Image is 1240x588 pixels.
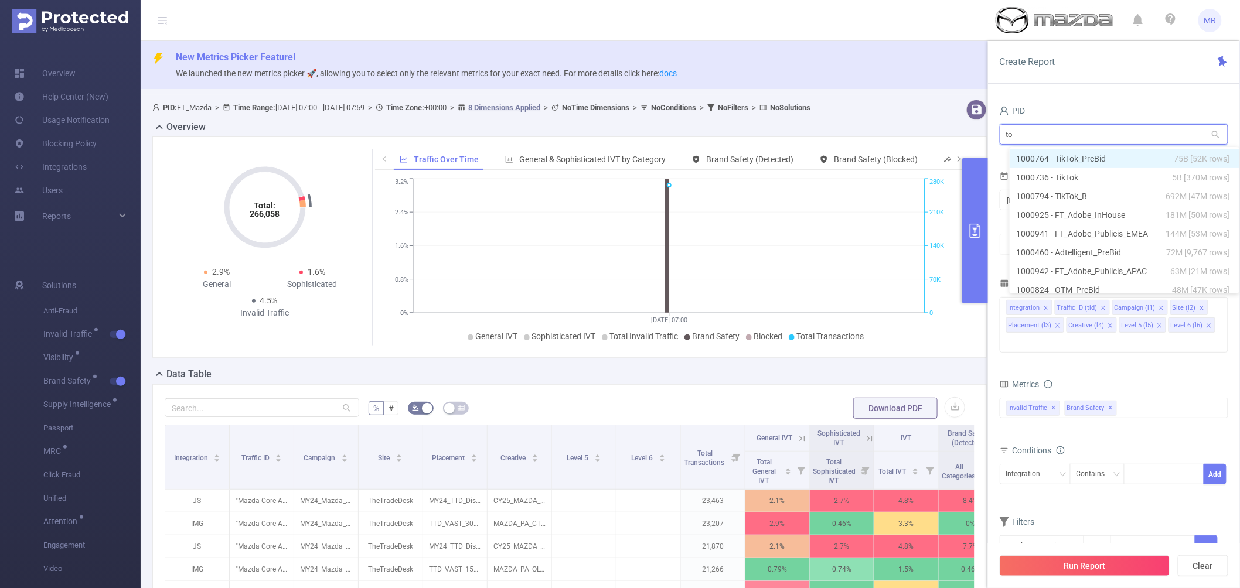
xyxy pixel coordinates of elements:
[230,535,294,558] p: "Mazda Core Ad Plan" [28013]
[471,453,478,456] i: icon: caret-up
[423,490,487,512] p: MY24_TTD_Display_320x50_AdGroup [8290435]
[659,453,665,456] i: icon: caret-up
[1010,243,1239,262] li: 1000460 - Adtelligent_PreBid
[14,132,97,155] a: Blocking Policy
[929,309,933,317] tspan: 0
[212,103,223,112] span: >
[1010,262,1239,281] li: 1000942 - FT_Adobe_Publicis_APAC
[810,490,874,512] p: 2.7%
[681,490,745,512] p: 23,463
[294,490,358,512] p: MY24_Mazda_TTD_Display_Offers [235828]
[901,434,912,442] span: IVT
[500,454,527,462] span: Creative
[532,453,538,456] i: icon: caret-up
[505,155,513,163] i: icon: bar-chart
[912,470,919,474] i: icon: caret-down
[423,558,487,580] p: TTD_VAST_15s_OLV_AdGroup [8141800]
[1077,464,1113,484] div: Contains
[1000,106,1026,115] span: PID
[250,209,280,218] tspan: 266,058
[594,457,601,461] i: icon: caret-down
[532,457,538,461] i: icon: caret-down
[488,535,551,558] p: CY25_MAZDA_PA_DISPLAY_DealerBucket3_320x50.zip [5210913]
[707,155,794,164] span: Brand Safety (Detected)
[948,429,988,447] span: Brand Safety (Detected)
[476,331,518,341] span: General IVT
[471,453,478,460] div: Sort
[165,558,229,580] p: IMG
[1204,464,1227,484] button: Add
[165,512,229,535] p: IMG
[753,458,776,485] span: Total General IVT
[939,535,1003,558] p: 7.7%
[1204,9,1217,32] span: MR
[745,535,809,558] p: 2.1%
[152,104,163,111] i: icon: user
[395,276,408,283] tspan: 0.8%
[745,490,809,512] p: 2.1%
[718,103,748,112] b: No Filters
[14,61,76,85] a: Overview
[1000,517,1035,527] span: Filters
[230,490,294,512] p: "Mazda Core Ad Plan" [28013]
[1055,300,1110,315] li: Traffic ID (tid)
[1010,206,1239,224] li: 1000925 - FT_Adobe_InHouse
[1108,323,1113,330] i: icon: close
[567,454,590,462] span: Level 5
[43,517,81,525] span: Attention
[1169,317,1215,333] li: Level 6 (l6)
[412,404,419,411] i: icon: bg-colors
[1010,168,1239,187] li: 1000736 - TikTok
[423,512,487,535] p: TTD_VAST_30s_CTV_AdGroup [8141801]
[1174,152,1230,165] span: 75B [52K rows]
[1173,283,1230,296] span: 48M [47K rows]
[681,512,745,535] p: 23,207
[233,103,275,112] b: Time Range:
[174,454,210,462] span: Integration
[1044,380,1052,388] i: icon: info-circle
[395,242,408,250] tspan: 1.6%
[929,242,944,250] tspan: 140K
[651,316,687,324] tspan: [DATE] 07:00
[43,534,141,557] span: Engagement
[43,487,141,510] span: Unified
[879,467,908,476] span: Total IVT
[14,155,87,179] a: Integrations
[43,400,115,408] span: Supply Intelligence
[857,452,874,489] i: Filter menu
[853,398,938,419] button: Download PDF
[42,211,71,221] span: Reports
[874,512,938,535] p: 3.3%
[43,330,96,338] span: Invalid Traffic
[540,103,551,112] span: >
[43,299,141,323] span: Anti-Fraud
[43,416,141,440] span: Passport
[275,453,282,456] i: icon: caret-up
[381,155,388,162] i: icon: left
[942,463,977,480] span: All Categories
[43,463,141,487] span: Click Fraud
[681,535,745,558] p: 21,870
[810,535,874,558] p: 2.7%
[43,557,141,580] span: Video
[874,558,938,580] p: 1.5%
[230,558,294,580] p: "Mazda Core Ad Plan" [28013]
[395,208,408,216] tspan: 2.4%
[748,103,759,112] span: >
[1166,208,1230,221] span: 181M [50M rows]
[1171,265,1230,278] span: 63M [21M rows]
[395,179,408,186] tspan: 3.2%
[1006,317,1064,333] li: Placement (l3)
[1052,401,1057,415] span: ✕
[929,276,941,283] tspan: 70K
[308,267,325,276] span: 1.6%
[797,331,864,341] span: Total Transactions
[929,179,944,186] tspan: 280K
[659,457,665,461] i: icon: caret-down
[1090,536,1102,555] div: ≥
[1173,300,1196,316] div: Site (l2)
[176,52,295,63] span: New Metrics Picker Feature!
[212,267,230,276] span: 2.9%
[1112,300,1168,315] li: Campaign (l1)
[1170,300,1208,315] li: Site (l2)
